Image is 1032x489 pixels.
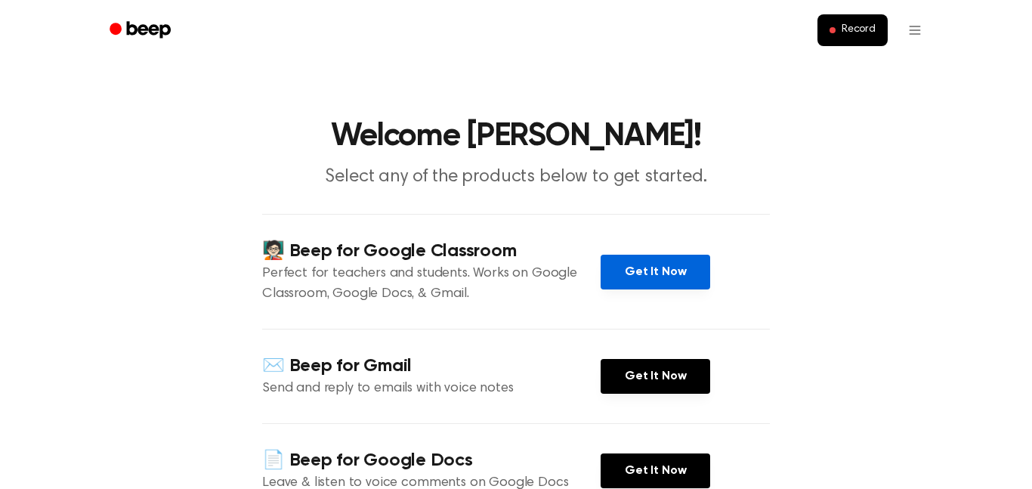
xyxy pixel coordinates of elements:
[601,255,710,289] a: Get It Now
[262,448,601,473] h4: 📄 Beep for Google Docs
[262,354,601,379] h4: ✉️ Beep for Gmail
[226,165,806,190] p: Select any of the products below to get started.
[262,239,601,264] h4: 🧑🏻‍🏫 Beep for Google Classroom
[842,23,876,37] span: Record
[601,453,710,488] a: Get It Now
[262,379,601,399] p: Send and reply to emails with voice notes
[99,16,184,45] a: Beep
[601,359,710,394] a: Get It Now
[262,264,601,305] p: Perfect for teachers and students. Works on Google Classroom, Google Docs, & Gmail.
[897,12,933,48] button: Open menu
[129,121,903,153] h1: Welcome [PERSON_NAME]!
[817,14,888,46] button: Record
